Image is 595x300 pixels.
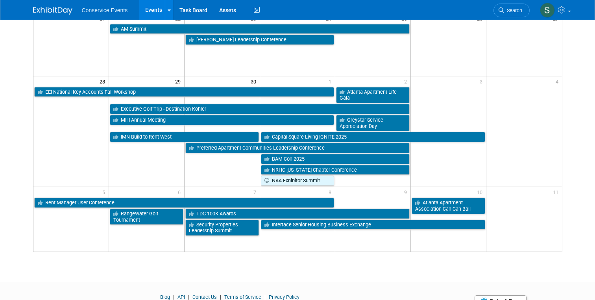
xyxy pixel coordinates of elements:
a: API [177,294,185,300]
a: Security Properties Leadership Summit [185,220,259,236]
span: 1 [328,76,335,86]
span: 2 [403,76,410,86]
a: RangeWater Golf Tournament [110,209,183,225]
img: ExhibitDay [33,7,72,15]
a: Capital Square Living IGNITE 2025 [261,132,486,142]
span: 6 [177,187,184,197]
a: NAA Exhibitor Summit [261,176,334,186]
a: AM Summit [110,24,410,34]
a: Interface Senior Housing Business Exchange [261,220,486,230]
span: 3 [479,76,486,86]
span: 9 [403,187,410,197]
img: Savannah Doctor [540,3,555,18]
a: BAM Con 2025 [261,154,410,164]
a: Atlanta Apartment Association Can Can Ball [412,198,485,214]
a: IMN Build to Rent West [110,132,259,142]
a: TDC 100K Awards [185,209,410,219]
span: 4 [555,76,562,86]
span: Search [504,7,522,13]
a: Search [493,4,530,17]
a: Executive Golf Trip - Destination Kohler [110,104,410,114]
span: 8 [328,187,335,197]
a: Blog [160,294,170,300]
span: 30 [250,76,260,86]
a: Greystar Service Appreciation Day [336,115,410,131]
span: 7 [253,187,260,197]
span: Conservice Events [82,7,128,13]
a: Terms of Service [224,294,261,300]
a: Privacy Policy [269,294,299,300]
a: Preferred Apartment Communities Leadership Conference [185,143,410,153]
a: [PERSON_NAME] Leadership Conference [185,35,334,45]
a: EEI National Key Accounts Fall Workshop [34,87,334,97]
span: 10 [476,187,486,197]
span: | [262,294,268,300]
a: Atlanta Apartment Life Gala [336,87,410,103]
span: 29 [174,76,184,86]
span: 5 [102,187,109,197]
span: 28 [99,76,109,86]
a: Rent Manager User Conference [34,198,334,208]
a: MHI Annual Meeting [110,115,334,125]
a: NRHC [US_STATE] Chapter Conference [261,165,410,175]
span: | [218,294,223,300]
span: 11 [552,187,562,197]
a: Contact Us [192,294,217,300]
span: | [186,294,191,300]
span: | [171,294,176,300]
